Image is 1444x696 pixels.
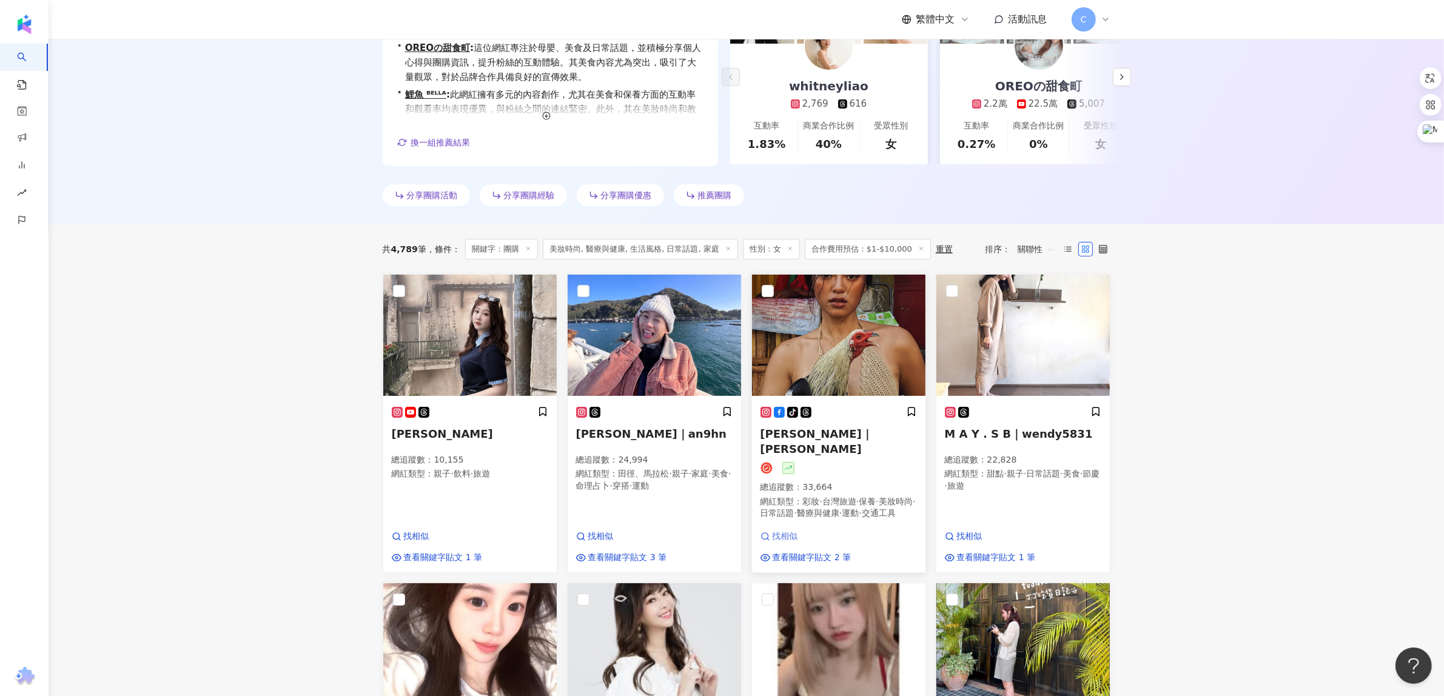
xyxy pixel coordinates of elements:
[708,469,711,478] span: ·
[1004,469,1007,478] span: ·
[958,136,995,152] div: 0.27%
[850,98,867,110] div: 616
[842,508,859,518] span: 運動
[434,469,451,478] span: 親子
[670,469,672,478] span: ·
[728,469,731,478] span: ·
[1024,469,1026,478] span: ·
[777,78,881,95] div: whitneyliao
[773,530,798,543] span: 找相似
[940,44,1138,164] a: OREOの甜食町2.2萬22.5萬5,007互動率0.27%商業合作比例0%受眾性別女
[391,244,418,254] span: 4,789
[1009,13,1047,25] span: 活動訊息
[383,244,426,254] div: 共 筆
[404,552,483,564] span: 查看關鍵字貼文 1 筆
[839,508,842,518] span: ·
[610,481,613,490] span: ·
[1007,469,1024,478] span: 親子
[576,454,733,466] p: 總追蹤數 ： 24,994
[945,530,1036,543] a: 找相似
[1080,469,1083,478] span: ·
[1081,13,1087,26] span: C
[957,552,1036,564] span: 查看關鍵字貼文 1 筆
[874,120,908,132] div: 受眾性別
[411,138,471,147] span: 換一組推薦結果
[1015,21,1063,70] img: KOL Avatar
[802,98,828,110] div: 2,769
[876,497,878,506] span: ·
[945,481,947,490] span: ·
[885,136,896,152] div: 女
[465,239,538,259] span: 關鍵字：團購
[473,469,490,478] span: 旅遊
[1029,98,1058,110] div: 22.5萬
[964,120,989,132] div: 互動率
[588,552,667,564] span: 查看關鍵字貼文 3 筆
[576,530,667,543] a: 找相似
[773,552,851,564] span: 查看關鍵字貼文 2 筆
[392,552,483,564] a: 查看關鍵字貼文 1 筆
[451,469,454,478] span: ·
[454,469,471,478] span: 飲料
[945,427,1093,440] span: M A Y . S B｜wendy5831
[761,496,917,520] p: 網紅類型 ：
[748,136,785,152] div: 1.83%
[392,454,548,466] p: 總追蹤數 ： 10,155
[916,13,955,26] span: 繁體中文
[743,239,800,259] span: 性別：女
[397,87,704,146] div: •
[936,275,1110,396] img: KOL Avatar
[711,469,728,478] span: 美食
[405,41,704,84] span: 這位網紅專注於母嬰、美食及日常話題，並積極分享個人心得與團購資訊，提升粉絲的互動體驗。其美食內容尤為突出，吸引了大量觀眾，對於品牌合作具備良好的宣傳效果。
[392,530,483,543] a: 找相似
[568,275,741,396] img: KOL Avatar
[751,274,926,573] a: KOL Avatar[PERSON_NAME]｜[PERSON_NAME]總追蹤數：33,664網紅類型：彩妝·台灣旅遊·保養·美妝時尚·日常話題·醫療與健康·運動·交通工具找相似查看關鍵字貼文...
[859,508,861,518] span: ·
[761,427,873,455] span: [PERSON_NAME]｜[PERSON_NAME]
[1079,98,1105,110] div: 5,007
[730,44,928,164] a: whitneyliao2,769616互動率1.83%商業合作比例40%受眾性別女
[803,120,854,132] div: 商業合作比例
[957,530,982,543] span: 找相似
[698,190,732,200] span: 推薦團購
[689,469,691,478] span: ·
[632,481,649,490] span: 運動
[856,497,859,506] span: ·
[945,552,1036,564] a: 查看關鍵字貼文 1 筆
[1083,469,1100,478] span: 節慶
[383,274,557,573] a: KOL Avatar[PERSON_NAME]總追蹤數：10,155網紅類型：親子·飲料·旅遊找相似查看關鍵字貼文 1 筆
[945,468,1101,492] p: 網紅類型 ：
[936,274,1110,573] a: KOL AvatarM A Y . S B｜wendy5831總追蹤數：22,828網紅類型：甜點·親子·日常話題·美食·節慶·旅遊找相似查看關鍵字貼文 1 筆
[862,508,896,518] span: 交通工具
[761,481,917,494] p: 總追蹤數 ： 33,664
[576,481,610,490] span: 命理占卜
[805,21,853,70] img: KOL Avatar
[397,41,704,84] div: •
[15,15,34,34] img: logo icon
[1084,120,1118,132] div: 受眾性別
[397,133,471,152] button: 換一組推薦結果
[987,469,1004,478] span: 甜點
[446,89,450,100] span: :
[820,497,822,506] span: ·
[576,427,727,440] span: [PERSON_NAME]｜an9hn
[392,468,548,480] p: 網紅類型 ：
[947,481,964,490] span: 旅遊
[588,530,614,543] span: 找相似
[822,497,856,506] span: 台灣旅遊
[392,427,493,440] span: [PERSON_NAME]
[471,469,473,478] span: ·
[383,275,557,396] img: KOL Avatar
[816,136,842,152] div: 40%
[983,78,1094,95] div: OREOの甜食町
[761,552,851,564] a: 查看關鍵字貼文 2 筆
[797,508,839,518] span: 醫療與健康
[1018,239,1054,259] span: 關聯性
[754,120,779,132] div: 互動率
[803,497,820,506] span: 彩妝
[405,42,470,53] a: OREOの甜食町
[761,530,851,543] a: 找相似
[794,508,797,518] span: ·
[986,239,1061,259] div: 排序：
[691,469,708,478] span: 家庭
